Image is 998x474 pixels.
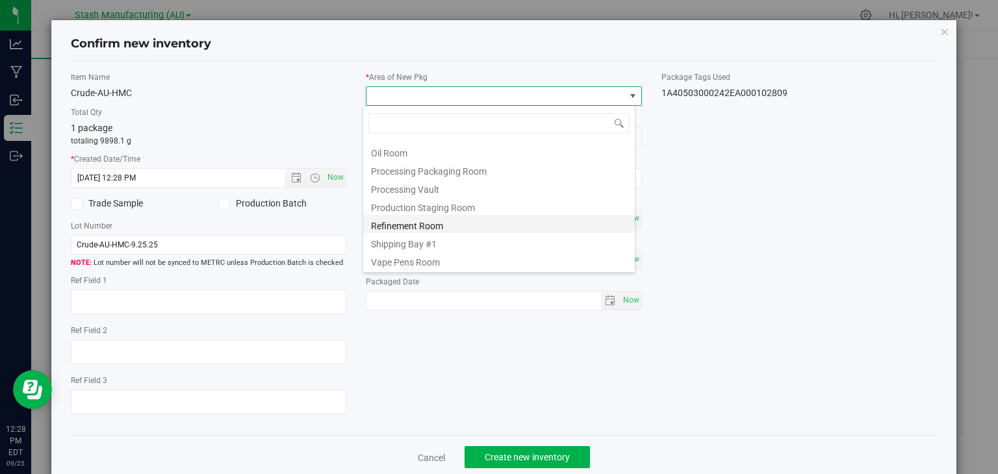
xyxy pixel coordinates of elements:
label: Ref Field 1 [71,275,347,286]
h4: Confirm new inventory [71,36,211,53]
span: Open the time view [304,173,326,183]
iframe: Resource center [13,370,52,409]
span: 1 package [71,123,112,133]
label: Production Batch [218,197,346,210]
label: Item Name [71,71,347,83]
span: Set Current date [620,291,642,310]
span: select [601,292,620,310]
a: Cancel [418,451,445,464]
div: 1A40503000242EA000102809 [661,86,938,100]
label: Lot Number [71,220,347,232]
p: totaling 9898.1 g [71,135,347,147]
label: Area of New Pkg [366,71,642,83]
label: Packaged Date [366,276,642,288]
span: Lot number will not be synced to METRC unless Production Batch is checked [71,258,347,269]
label: Created Date/Time [71,153,347,165]
label: Ref Field 2 [71,325,347,336]
label: Package Tags Used [661,71,938,83]
button: Create new inventory [465,446,590,468]
div: Crude-AU-HMC [71,86,347,100]
span: select [620,292,641,310]
span: Create new inventory [485,452,570,462]
label: Trade Sample [71,197,199,210]
label: Total Qty [71,106,347,118]
span: Set Current date [325,168,347,187]
span: Open the date view [285,173,307,183]
label: Ref Field 3 [71,375,347,386]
